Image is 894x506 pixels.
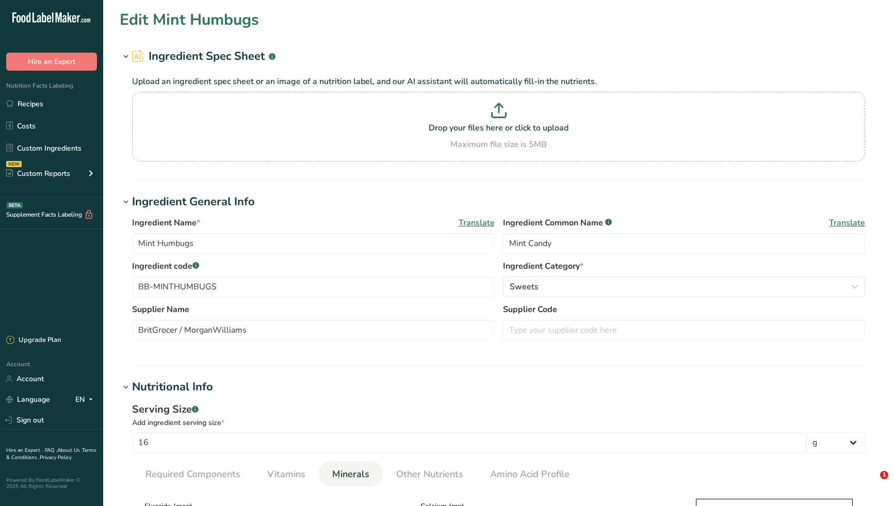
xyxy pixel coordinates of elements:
div: Upgrade Plan [6,335,61,346]
a: Language [6,390,50,409]
div: Maximum file size is 5MB [135,138,863,151]
input: Type your ingredient name here [132,233,495,254]
a: Privacy Policy [40,454,72,461]
input: Type your supplier name here [132,320,495,340]
input: Type an alternate ingredient name if you have [503,233,866,254]
h1: Edit Mint Humbugs [120,8,259,31]
span: Ingredient Common Name [503,217,612,229]
input: Type your ingredient code here [132,276,495,297]
span: 1 [880,471,888,479]
a: Terms & Conditions . [6,447,96,461]
span: Other Nutrients [396,467,463,481]
span: Translate [459,217,495,229]
p: Drop your files here or click to upload [135,122,863,134]
span: Vitamins [267,467,305,481]
div: NEW [6,161,22,167]
div: EN [75,394,97,406]
button: Hire an Expert [6,53,97,71]
span: Amino Acid Profile [490,467,570,481]
input: Type your supplier code here [503,320,866,340]
span: Ingredient Name [132,217,200,229]
span: Required Components [145,467,240,481]
label: Ingredient Category [503,260,866,272]
a: FAQ . [45,447,57,454]
a: About Us . [57,447,82,454]
label: Ingredient code [132,260,495,272]
div: Serving Size [132,402,865,417]
div: Nutritional Info [132,379,213,396]
label: Supplier Name [132,303,495,316]
div: Powered By FoodLabelMaker © 2025 All Rights Reserved [6,477,97,489]
div: BETA [7,202,23,208]
div: Add ingredient serving size [132,417,865,428]
label: Supplier Code [503,303,866,316]
iframe: Intercom live chat [859,471,884,496]
p: Upload an ingredient spec sheet or an image of a nutrition label, and our AI assistant will autom... [132,75,865,88]
span: Minerals [332,467,369,481]
span: Translate [829,217,865,229]
input: Type your serving size here [132,432,806,453]
span: Sweets [510,281,539,293]
h2: Ingredient Spec Sheet [132,48,275,65]
button: Sweets [503,276,866,297]
div: Custom Reports [6,168,70,179]
div: Ingredient General Info [132,193,255,210]
a: Hire an Expert . [6,447,43,454]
